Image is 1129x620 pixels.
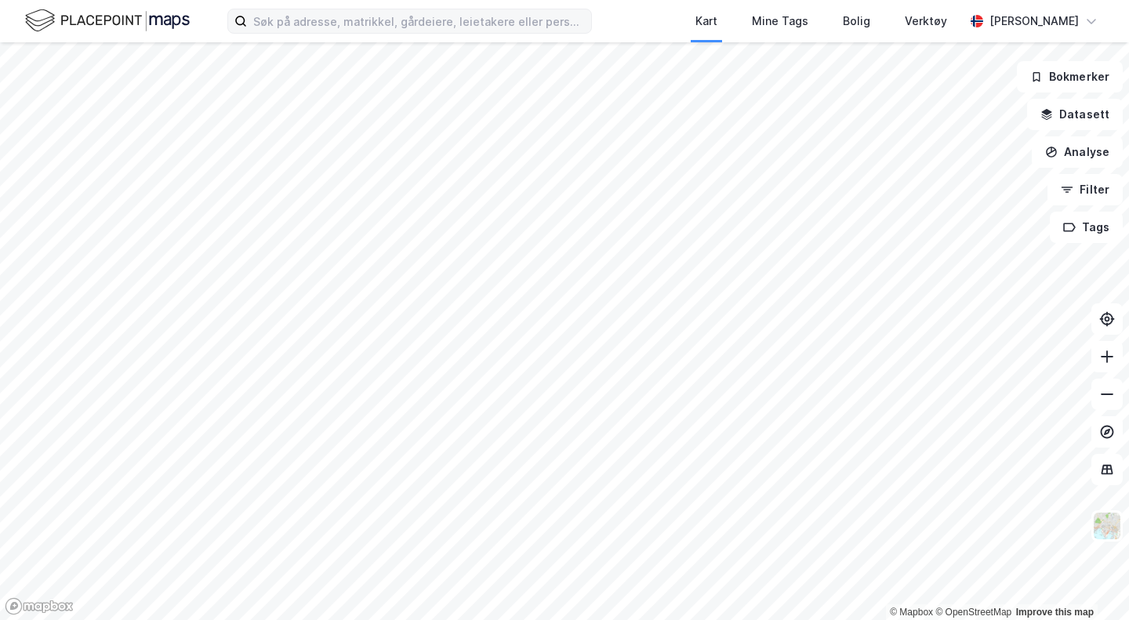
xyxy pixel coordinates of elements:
[1047,174,1123,205] button: Filter
[5,597,74,615] a: Mapbox homepage
[1027,99,1123,130] button: Datasett
[843,12,870,31] div: Bolig
[695,12,717,31] div: Kart
[1051,545,1129,620] iframe: Chat Widget
[247,9,591,33] input: Søk på adresse, matrikkel, gårdeiere, leietakere eller personer
[752,12,808,31] div: Mine Tags
[890,607,933,618] a: Mapbox
[25,7,190,34] img: logo.f888ab2527a4732fd821a326f86c7f29.svg
[1032,136,1123,168] button: Analyse
[1092,511,1122,541] img: Z
[935,607,1011,618] a: OpenStreetMap
[989,12,1079,31] div: [PERSON_NAME]
[1017,61,1123,92] button: Bokmerker
[1050,212,1123,243] button: Tags
[1016,607,1094,618] a: Improve this map
[905,12,947,31] div: Verktøy
[1051,545,1129,620] div: Kontrollprogram for chat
